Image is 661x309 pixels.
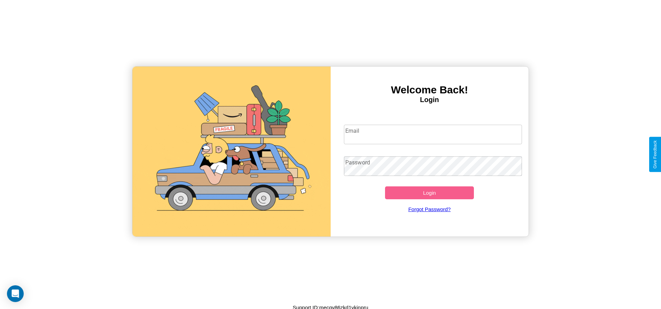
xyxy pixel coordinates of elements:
[132,67,330,237] img: gif
[331,84,529,96] h3: Welcome Back!
[653,140,658,169] div: Give Feedback
[340,199,518,219] a: Forgot Password?
[7,285,24,302] div: Open Intercom Messenger
[385,186,474,199] button: Login
[331,96,529,104] h4: Login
